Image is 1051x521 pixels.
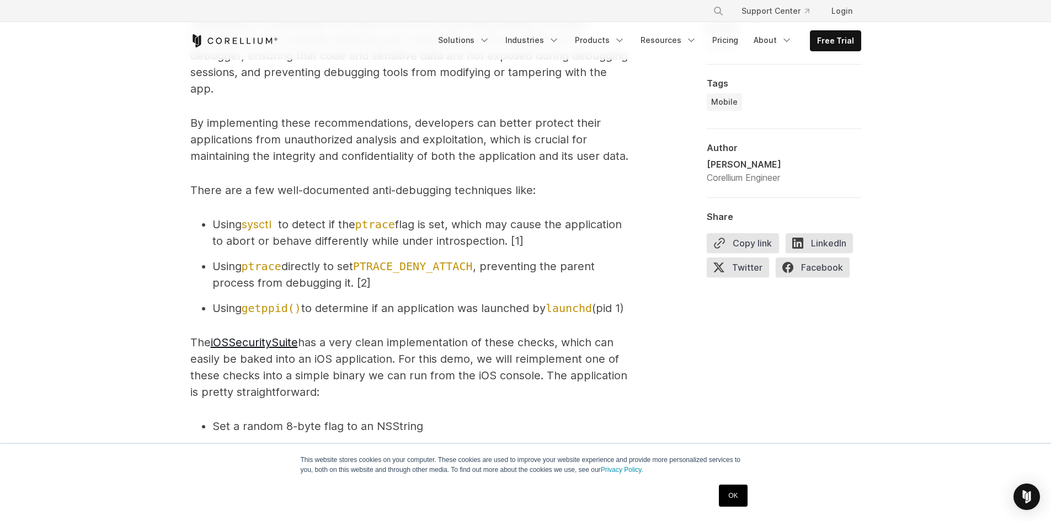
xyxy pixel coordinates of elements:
[499,30,566,50] a: Industries
[707,78,861,89] div: Tags
[431,30,497,50] a: Solutions
[301,455,751,475] p: This website stores cookies on your computer. These cookies are used to improve your website expe...
[823,1,861,21] a: Login
[211,336,298,349] a: iOSSecuritySuite
[786,233,860,257] a: LinkedIn
[810,31,861,51] a: Free Trial
[190,116,628,163] span: By implementing these recommendations, developers can better protect their applications from unau...
[700,1,861,21] div: Navigation Menu
[708,1,728,21] button: Search
[1013,484,1040,510] div: Open Intercom Messenger
[190,184,536,197] span: There are a few well-documented anti-debugging techniques like:
[707,257,769,277] span: Twitter
[776,257,850,277] span: Facebook
[733,1,818,21] a: Support Center
[706,30,745,50] a: Pricing
[776,257,856,282] a: Facebook
[747,30,799,50] a: About
[634,30,703,50] a: Resources
[212,420,423,433] span: Set a random 8-byte flag to an NSString
[707,142,861,153] div: Author
[707,93,742,111] a: Mobile
[212,218,622,248] span: Using to detect if the flag is set, which may cause the application to abort or behave differentl...
[212,260,595,289] span: Using directly to set , preventing the parent process from debugging it. [2]
[568,30,632,50] a: Products
[707,158,781,171] div: [PERSON_NAME]
[707,211,861,222] div: Share
[190,34,278,47] a: Corellium Home
[242,302,301,315] span: getppid()
[601,466,643,474] a: Privacy Policy.
[242,218,271,231] span: sysctl
[355,218,395,231] span: ptrace
[190,336,627,399] span: The has a very clean implementation of these checks, which can easily be baked into an iOS applic...
[711,96,738,108] span: Mobile
[431,30,861,51] div: Navigation Menu
[212,302,625,315] span: Using to determine if an application was launched by (pid 1)
[707,257,776,282] a: Twitter
[719,485,747,507] a: OK
[707,233,779,253] button: Copy link
[707,171,781,184] div: Corellium Engineer
[546,302,592,315] span: launchd
[242,260,281,273] span: ptrace
[786,233,853,253] span: LinkedIn
[353,260,473,273] span: PTRACE_DENY_ATTACH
